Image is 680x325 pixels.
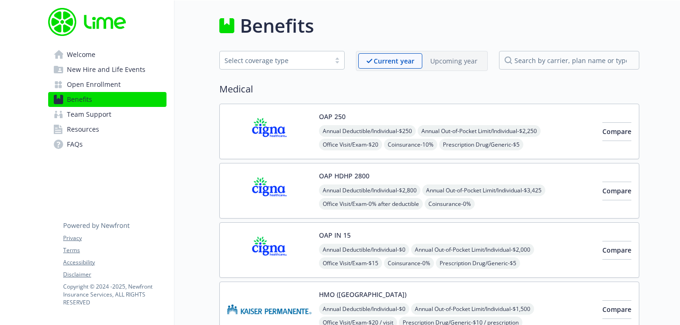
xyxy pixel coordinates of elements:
[436,257,520,269] span: Prescription Drug/Generic - $5
[67,77,121,92] span: Open Enrollment
[602,127,631,136] span: Compare
[67,107,111,122] span: Team Support
[48,62,166,77] a: New Hire and Life Events
[240,12,314,40] h1: Benefits
[319,184,420,196] span: Annual Deductible/Individual - $2,800
[374,56,414,66] p: Current year
[319,171,369,181] button: OAP HDHP 2800
[602,246,631,254] span: Compare
[319,244,409,255] span: Annual Deductible/Individual - $0
[319,125,416,137] span: Annual Deductible/Individual - $250
[430,56,477,66] p: Upcoming year
[602,305,631,314] span: Compare
[384,257,434,269] span: Coinsurance - 0%
[418,125,541,137] span: Annual Out-of-Pocket Limit/Individual - $2,250
[67,122,99,137] span: Resources
[48,122,166,137] a: Resources
[48,47,166,62] a: Welcome
[411,303,534,315] span: Annual Out-of-Pocket Limit/Individual - $1,500
[319,112,346,121] button: OAP 250
[219,82,639,96] h2: Medical
[67,92,92,107] span: Benefits
[319,257,382,269] span: Office Visit/Exam - $15
[411,244,534,255] span: Annual Out-of-Pocket Limit/Individual - $2,000
[63,246,166,254] a: Terms
[422,184,545,196] span: Annual Out-of-Pocket Limit/Individual - $3,425
[602,122,631,141] button: Compare
[227,112,311,151] img: CIGNA carrier logo
[63,283,166,306] p: Copyright © 2024 - 2025 , Newfront Insurance Services, ALL RIGHTS RESERVED
[499,51,639,70] input: search by carrier, plan name or type
[67,137,83,152] span: FAQs
[67,62,145,77] span: New Hire and Life Events
[63,270,166,279] a: Disclaimer
[227,171,311,211] img: CIGNA carrier logo
[224,56,326,65] div: Select coverage type
[319,303,409,315] span: Annual Deductible/Individual - $0
[227,230,311,270] img: CIGNA carrier logo
[319,290,406,299] button: HMO ([GEOGRAPHIC_DATA])
[48,137,166,152] a: FAQs
[602,186,631,195] span: Compare
[48,77,166,92] a: Open Enrollment
[602,300,631,319] button: Compare
[319,139,382,150] span: Office Visit/Exam - $20
[67,47,95,62] span: Welcome
[425,198,475,210] span: Coinsurance - 0%
[602,182,631,200] button: Compare
[319,198,423,210] span: Office Visit/Exam - 0% after deductible
[319,230,351,240] button: OAP IN 15
[384,139,437,150] span: Coinsurance - 10%
[602,241,631,260] button: Compare
[63,234,166,242] a: Privacy
[48,92,166,107] a: Benefits
[439,139,523,150] span: Prescription Drug/Generic - $5
[48,107,166,122] a: Team Support
[63,258,166,267] a: Accessibility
